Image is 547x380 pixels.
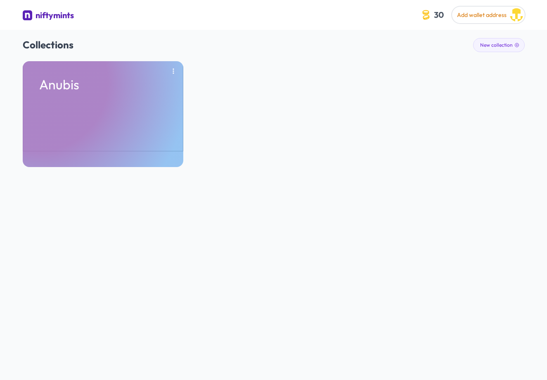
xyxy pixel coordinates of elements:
[452,7,525,23] button: Add wallet address
[23,10,33,20] img: niftymints logo
[23,10,74,23] a: niftymints
[419,8,432,21] img: coin-icon.3a8a4044.svg
[457,11,507,19] span: Add wallet address
[418,7,449,23] button: 30
[36,10,74,21] div: niftymints
[510,8,523,22] img: Connor Collins
[23,38,525,51] h2: Collections
[473,38,525,52] button: New collection
[23,61,183,167] a: Anubis
[39,78,167,91] p: Anubis
[432,8,445,21] span: 30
